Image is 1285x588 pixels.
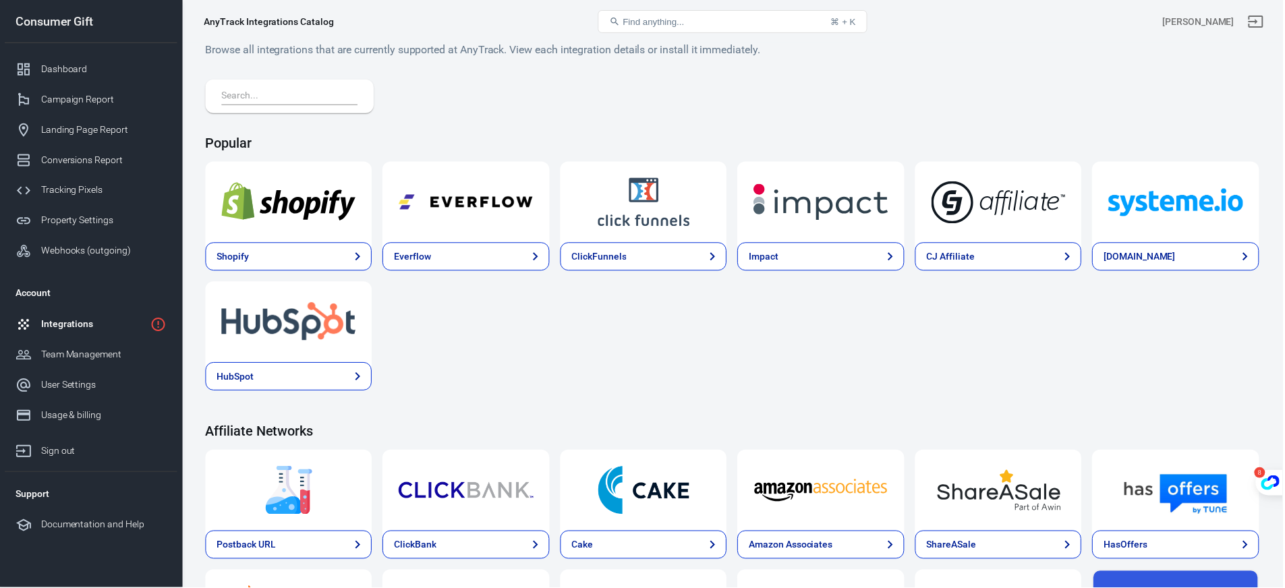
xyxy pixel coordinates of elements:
[217,250,250,264] div: Shopify
[1106,539,1149,553] div: HasOffers
[222,298,356,347] img: HubSpot
[5,478,177,510] li: Support
[217,370,254,384] div: HubSpot
[5,206,177,236] a: Property Settings
[1094,450,1261,531] a: HasOffers
[917,531,1083,560] a: ShareASale
[561,162,728,243] a: ClickFunnels
[561,531,728,560] a: Cake
[5,401,177,431] a: Usage & billing
[206,282,372,363] a: HubSpot
[1094,243,1261,271] a: [DOMAIN_NAME]
[41,318,145,332] div: Integrations
[222,88,353,105] input: Search...
[206,531,372,560] a: Postback URL
[206,135,1261,151] h4: Popular
[5,277,177,310] li: Account
[750,539,834,553] div: Amazon Associates
[755,178,889,227] img: Impact
[933,178,1067,227] img: CJ Affiliate
[561,243,728,271] a: ClickFunnels
[917,243,1083,271] a: CJ Affiliate
[739,450,905,531] a: Amazon Associates
[395,250,432,264] div: Everflow
[41,378,167,392] div: User Settings
[1106,250,1177,264] div: [DOMAIN_NAME]
[5,340,177,370] a: Team Management
[1165,15,1236,29] div: Account id: juSFbWAb
[1242,5,1274,38] a: Sign out
[5,84,177,115] a: Campaign Report
[217,539,276,553] div: Postback URL
[755,467,889,515] img: Amazon Associates
[204,15,335,28] div: AnyTrack Integrations Catalog
[206,423,1261,440] h4: Affiliate Networks
[399,178,534,227] img: Everflow
[399,467,534,515] img: ClickBank
[5,175,177,206] a: Tracking Pixels
[739,243,905,271] a: Impact
[206,450,372,531] a: Postback URL
[383,450,550,531] a: ClickBank
[1110,467,1245,515] img: HasOffers
[599,10,869,33] button: Find anything...⌘ + K
[41,409,167,423] div: Usage & billing
[383,243,550,271] a: Everflow
[832,17,857,27] div: ⌘ + K
[41,92,167,107] div: Campaign Report
[5,115,177,145] a: Landing Page Report
[41,444,167,459] div: Sign out
[41,244,167,258] div: Webhooks (outgoing)
[41,153,167,167] div: Conversions Report
[917,450,1083,531] a: ShareASale
[206,363,372,391] a: HubSpot
[928,539,978,553] div: ShareASale
[206,243,372,271] a: Shopify
[383,531,550,560] a: ClickBank
[5,54,177,84] a: Dashboard
[1110,178,1245,227] img: Systeme.io
[41,519,167,533] div: Documentation and Help
[206,41,1261,58] h6: Browse all integrations that are currently supported at AnyTrack. View each integration details o...
[750,250,780,264] div: Impact
[5,236,177,266] a: Webhooks (outgoing)
[222,178,356,227] img: Shopify
[5,16,177,28] div: Consumer Gift
[1094,531,1261,560] a: HasOffers
[222,467,356,515] img: Postback URL
[739,162,905,243] a: Impact
[577,467,712,515] img: Cake
[395,539,437,553] div: ClickBank
[206,162,372,243] a: Shopify
[5,145,177,175] a: Conversions Report
[739,531,905,560] a: Amazon Associates
[1094,162,1261,243] a: Systeme.io
[41,123,167,137] div: Landing Page Report
[150,317,167,333] svg: 1 networks not verified yet
[5,431,177,467] a: Sign out
[383,162,550,243] a: Everflow
[41,214,167,228] div: Property Settings
[41,62,167,76] div: Dashboard
[928,250,976,264] div: CJ Affiliate
[5,370,177,401] a: User Settings
[573,250,627,264] div: ClickFunnels
[933,467,1067,515] img: ShareASale
[41,348,167,362] div: Team Management
[561,450,728,531] a: Cake
[624,17,685,27] span: Find anything...
[917,162,1083,243] a: CJ Affiliate
[41,183,167,198] div: Tracking Pixels
[573,539,594,553] div: Cake
[5,310,177,340] a: Integrations
[577,178,712,227] img: ClickFunnels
